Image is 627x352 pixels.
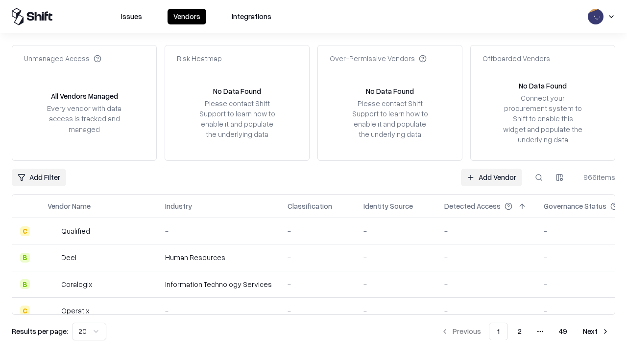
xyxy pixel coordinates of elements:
[349,98,431,140] div: Please contact Shift Support to learn how to enable it and populate the underlying data
[20,279,30,289] div: B
[213,86,261,96] div: No Data Found
[61,306,89,316] div: Operatix
[444,226,528,236] div: -
[576,172,615,182] div: 966 items
[196,98,278,140] div: Please contact Shift Support to learn how to enable it and populate the underlying data
[226,9,277,24] button: Integrations
[363,306,429,316] div: -
[288,306,348,316] div: -
[51,91,118,101] div: All Vendors Managed
[363,252,429,263] div: -
[330,53,427,64] div: Over-Permissive Vendors
[48,253,57,263] img: Deel
[48,279,57,289] img: Coralogix
[461,169,522,186] a: Add Vendor
[502,93,583,145] div: Connect your procurement system to Shift to enable this widget and populate the underlying data
[544,201,606,211] div: Governance Status
[165,252,272,263] div: Human Resources
[444,279,528,289] div: -
[444,201,501,211] div: Detected Access
[115,9,148,24] button: Issues
[12,169,66,186] button: Add Filter
[12,326,68,336] p: Results per page:
[165,306,272,316] div: -
[48,306,57,315] img: Operatix
[20,306,30,315] div: C
[288,226,348,236] div: -
[482,53,550,64] div: Offboarded Vendors
[24,53,101,64] div: Unmanaged Access
[288,201,332,211] div: Classification
[44,103,125,134] div: Every vendor with data access is tracked and managed
[61,252,76,263] div: Deel
[363,226,429,236] div: -
[551,323,575,340] button: 49
[61,226,90,236] div: Qualified
[366,86,414,96] div: No Data Found
[20,253,30,263] div: B
[177,53,222,64] div: Risk Heatmap
[577,323,615,340] button: Next
[20,226,30,236] div: C
[510,323,530,340] button: 2
[489,323,508,340] button: 1
[519,81,567,91] div: No Data Found
[444,252,528,263] div: -
[288,252,348,263] div: -
[61,279,92,289] div: Coralogix
[435,323,615,340] nav: pagination
[48,226,57,236] img: Qualified
[363,279,429,289] div: -
[444,306,528,316] div: -
[48,201,91,211] div: Vendor Name
[363,201,413,211] div: Identity Source
[165,279,272,289] div: Information Technology Services
[168,9,206,24] button: Vendors
[165,226,272,236] div: -
[165,201,192,211] div: Industry
[288,279,348,289] div: -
